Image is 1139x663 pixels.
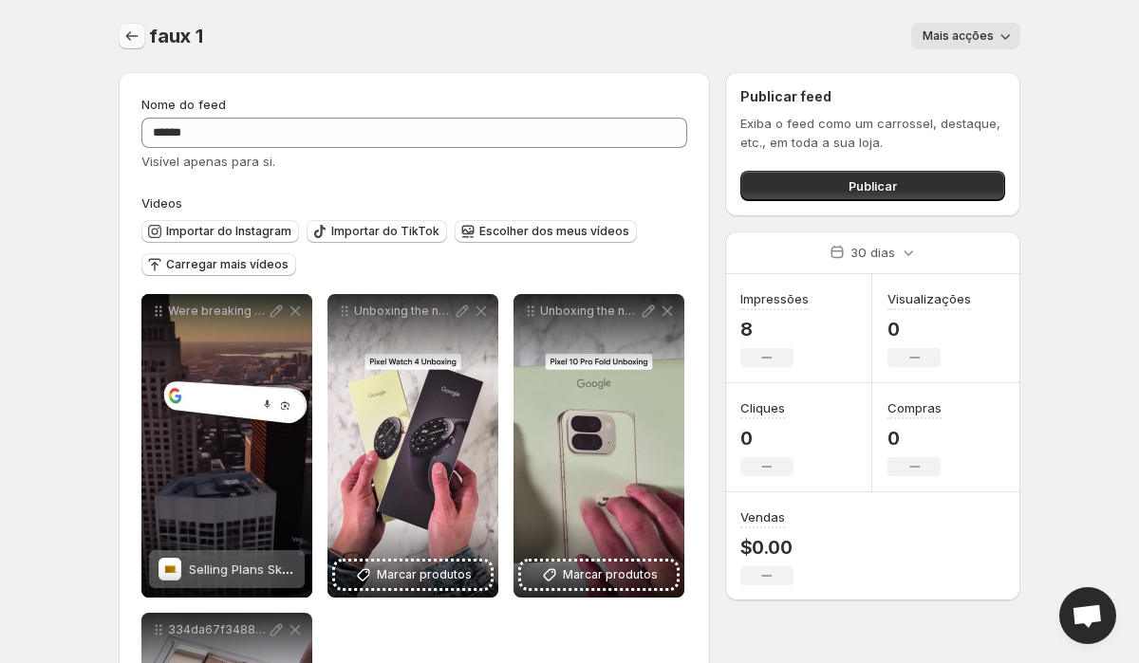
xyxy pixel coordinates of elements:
p: Unboxing the new Pixel 10 Pro Fold [540,304,639,319]
img: Selling Plans Ski Wax [159,558,181,580]
h2: Publicar feed [740,87,1005,106]
span: Marcar produtos [563,565,658,584]
p: Exiba o feed como um carrossel, destaque, etc., em toda a sua loja. [740,114,1005,152]
span: Importar do TikTok [331,224,439,239]
button: Carregar mais vídeos [141,253,296,276]
div: Unboxing the new Pixel Watch 4 in both sizesMarcar produtos [327,294,498,598]
button: Escolher dos meus vídeos [455,220,637,243]
h3: Impressões [740,289,809,308]
button: Marcar produtos [335,562,491,588]
p: 0 [887,427,942,450]
h3: Vendas [740,507,785,526]
button: Publicar [740,171,1005,201]
span: Carregar mais vídeos [166,257,289,272]
p: 334da67f348847db8033e7638b4f5fd8 [168,622,267,637]
span: Escolher dos meus vídeos [479,224,629,239]
button: Mais acções [911,23,1020,49]
p: Were breaking new ground in Search AI Mode is now live in 40 languages and 200 markets including ... [168,304,267,319]
span: Nome do feed [141,97,226,112]
span: Marcar produtos [377,565,472,584]
button: Marcar produtos [521,562,677,588]
p: 0 [740,427,794,450]
div: Were breaking new ground in Search AI Mode is now live in 40 languages and 200 markets including ... [141,294,312,598]
h3: Compras [887,398,942,417]
h3: Cliques [740,398,785,417]
span: Publicar [849,176,897,195]
span: Mais acções [923,28,994,44]
button: Importar do TikTok [307,220,447,243]
p: 30 dias [850,243,895,262]
p: 0 [887,318,971,341]
button: Importar do Instagram [141,220,299,243]
div: Unboxing the new Pixel 10 Pro FoldMarcar produtos [513,294,684,598]
span: Importar do Instagram [166,224,291,239]
p: Unboxing the new Pixel Watch 4 in both sizes [354,304,453,319]
button: Configurações [119,23,145,49]
span: faux 1 [149,25,203,47]
p: 8 [740,318,809,341]
span: Selling Plans Ski Wax [189,562,314,577]
div: Open chat [1059,587,1116,644]
p: $0.00 [740,536,794,559]
h3: Visualizações [887,289,971,308]
span: Videos [141,195,182,211]
span: Visível apenas para si. [141,154,275,169]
